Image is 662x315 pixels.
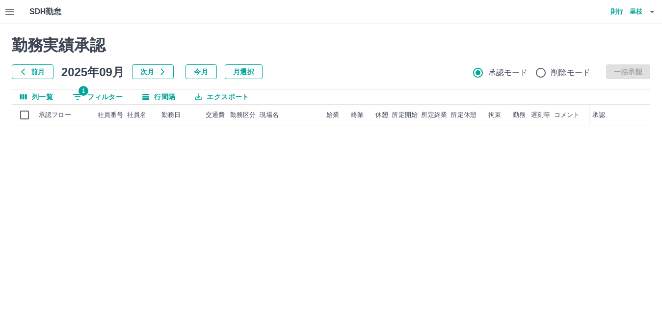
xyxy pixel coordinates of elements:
[134,89,183,104] button: 行間隔
[592,105,605,125] div: 承認
[260,105,279,125] div: 現場名
[554,105,580,125] div: コメント
[37,105,96,125] div: 承認フロー
[531,105,550,125] div: 遅刻等
[317,105,341,125] div: 始業
[185,64,217,79] button: 今月
[420,105,449,125] div: 所定終業
[513,105,526,125] div: 勤務
[375,105,388,125] div: 休憩
[12,36,650,55] h2: 勤務実績承認
[206,105,225,125] div: 交通費
[450,105,477,125] div: 所定休憩
[390,105,420,125] div: 所定開始
[230,105,256,125] div: 勤務区分
[590,105,641,125] div: 承認
[127,105,146,125] div: 社員名
[132,64,174,79] button: 次月
[187,89,257,104] button: エクスポート
[421,105,447,125] div: 所定終業
[161,105,181,125] div: 勤務日
[449,105,478,125] div: 所定休憩
[39,105,71,125] div: 承認フロー
[125,105,159,125] div: 社員名
[488,105,501,125] div: 拘束
[503,105,528,125] div: 勤務
[96,105,125,125] div: 社員番号
[159,105,204,125] div: 勤務日
[528,105,552,125] div: 遅刻等
[204,105,228,125] div: 交通費
[551,67,591,79] span: 削除モード
[61,64,124,79] h5: 2025年09月
[12,64,53,79] button: 前月
[488,67,528,79] span: 承認モード
[552,105,629,125] div: コメント
[98,105,124,125] div: 社員番号
[79,86,88,96] span: 1
[341,105,366,125] div: 終業
[258,105,317,125] div: 現場名
[225,64,263,79] button: 月選択
[65,89,131,104] button: フィルター表示
[228,105,258,125] div: 勤務区分
[478,105,503,125] div: 拘束
[392,105,418,125] div: 所定開始
[326,105,339,125] div: 始業
[351,105,364,125] div: 終業
[12,89,61,104] button: 列選択
[366,105,390,125] div: 休憩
